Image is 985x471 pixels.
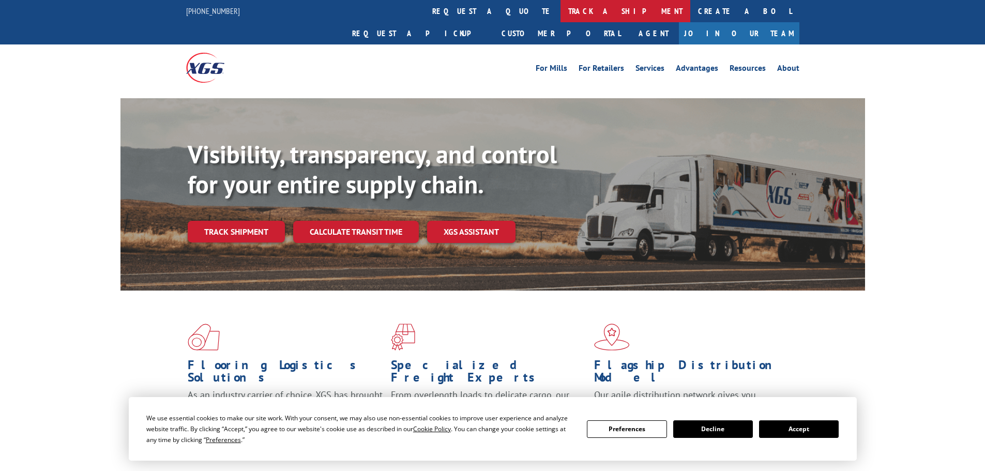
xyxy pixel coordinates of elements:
span: Our agile distribution network gives you nationwide inventory management on demand. [594,389,784,413]
a: For Retailers [579,64,624,75]
a: Customer Portal [494,22,628,44]
h1: Flagship Distribution Model [594,359,790,389]
h1: Flooring Logistics Solutions [188,359,383,389]
a: About [777,64,799,75]
span: Preferences [206,435,241,444]
a: Track shipment [188,221,285,242]
a: XGS ASSISTANT [427,221,516,243]
a: Agent [628,22,679,44]
a: Advantages [676,64,718,75]
img: xgs-icon-focused-on-flooring-red [391,324,415,351]
a: For Mills [536,64,567,75]
button: Preferences [587,420,666,438]
b: Visibility, transparency, and control for your entire supply chain. [188,138,557,200]
span: As an industry carrier of choice, XGS has brought innovation and dedication to flooring logistics... [188,389,383,426]
a: Calculate transit time [293,221,419,243]
h1: Specialized Freight Experts [391,359,586,389]
img: xgs-icon-total-supply-chain-intelligence-red [188,324,220,351]
a: [PHONE_NUMBER] [186,6,240,16]
img: xgs-icon-flagship-distribution-model-red [594,324,630,351]
button: Accept [759,420,839,438]
a: Services [635,64,664,75]
div: Cookie Consent Prompt [129,397,857,461]
button: Decline [673,420,753,438]
a: Request a pickup [344,22,494,44]
span: Cookie Policy [413,424,451,433]
a: Resources [730,64,766,75]
p: From overlength loads to delicate cargo, our experienced staff knows the best way to move your fr... [391,389,586,435]
div: We use essential cookies to make our site work. With your consent, we may also use non-essential ... [146,413,574,445]
a: Join Our Team [679,22,799,44]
